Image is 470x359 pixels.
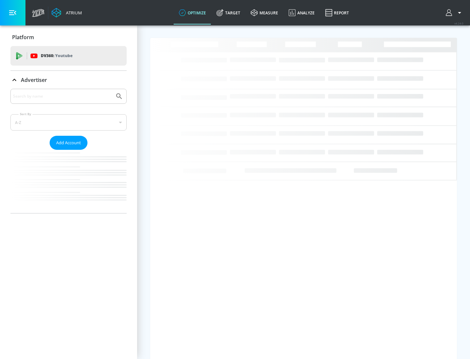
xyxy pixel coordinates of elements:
p: DV360: [41,52,72,59]
button: Add Account [50,136,87,150]
span: Add Account [56,139,81,147]
input: Search by name [13,92,112,101]
a: Target [211,1,245,24]
div: Atrium [63,10,82,16]
label: Sort By [19,112,33,116]
p: Youtube [55,52,72,59]
div: Platform [10,28,127,46]
a: Atrium [52,8,82,18]
a: measure [245,1,283,24]
nav: list of Advertiser [10,150,127,213]
a: optimize [174,1,211,24]
div: Advertiser [10,89,127,213]
div: DV360: Youtube [10,46,127,66]
p: Advertiser [21,76,47,84]
span: v 4.24.0 [454,22,463,25]
a: Report [320,1,354,24]
div: A-Z [10,114,127,131]
div: Advertiser [10,71,127,89]
p: Platform [12,34,34,41]
a: Analyze [283,1,320,24]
